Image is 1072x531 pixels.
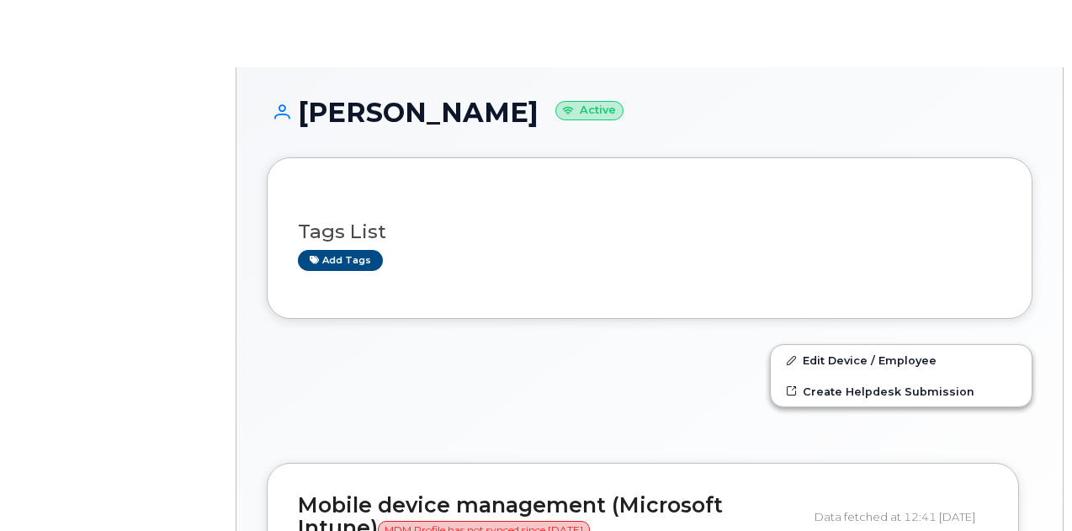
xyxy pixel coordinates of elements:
a: Edit Device / Employee [771,345,1032,375]
small: Active [555,101,624,120]
a: Add tags [298,250,383,271]
h3: Tags List [298,221,1001,242]
h1: [PERSON_NAME] [267,98,1032,127]
a: Create Helpdesk Submission [771,376,1032,406]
